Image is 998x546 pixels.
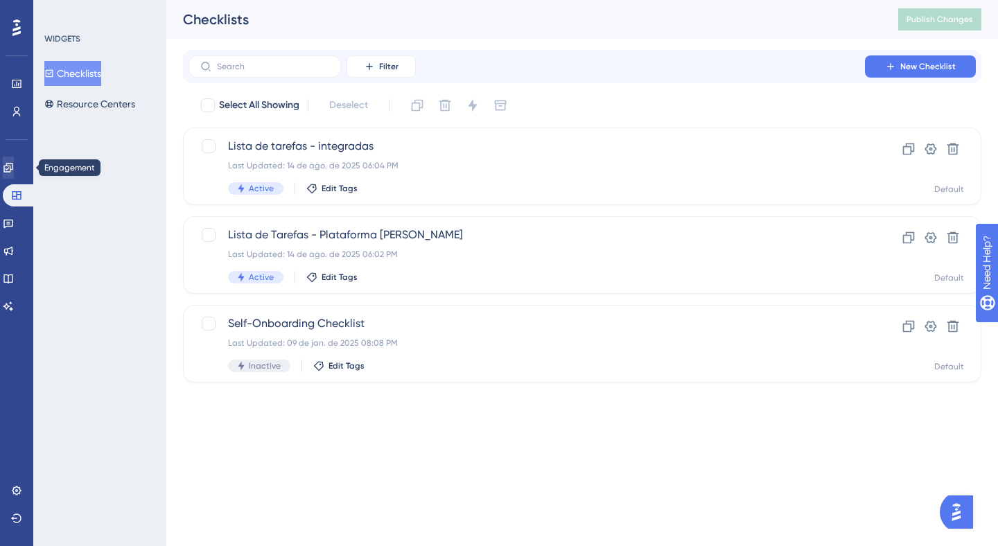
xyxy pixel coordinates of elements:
input: Search [217,62,329,71]
span: Edit Tags [322,183,358,194]
button: Publish Changes [898,8,981,30]
button: Edit Tags [313,360,365,371]
div: WIDGETS [44,33,80,44]
div: Last Updated: 14 de ago. de 2025 06:02 PM [228,249,825,260]
span: Publish Changes [907,14,973,25]
span: Lista de tarefas - integradas [228,138,825,155]
span: Active [249,183,274,194]
span: Active [249,272,274,283]
div: Last Updated: 14 de ago. de 2025 06:04 PM [228,160,825,171]
div: Default [934,272,964,283]
button: Deselect [317,93,380,118]
div: Default [934,184,964,195]
span: Edit Tags [329,360,365,371]
span: Select All Showing [219,97,299,114]
button: Edit Tags [306,183,358,194]
span: Self-Onboarding Checklist [228,315,825,332]
span: Need Help? [33,3,87,20]
span: Deselect [329,97,368,114]
div: Checklists [183,10,864,29]
span: Lista de Tarefas - Plataforma [PERSON_NAME] [228,227,825,243]
button: Edit Tags [306,272,358,283]
span: Edit Tags [322,272,358,283]
button: New Checklist [865,55,976,78]
iframe: UserGuiding AI Assistant Launcher [940,491,981,533]
span: Inactive [249,360,281,371]
button: Resource Centers [44,91,135,116]
div: Default [934,361,964,372]
span: Filter [379,61,399,72]
button: Filter [347,55,416,78]
span: New Checklist [900,61,956,72]
div: Last Updated: 09 de jan. de 2025 08:08 PM [228,337,825,349]
button: Checklists [44,61,101,86]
